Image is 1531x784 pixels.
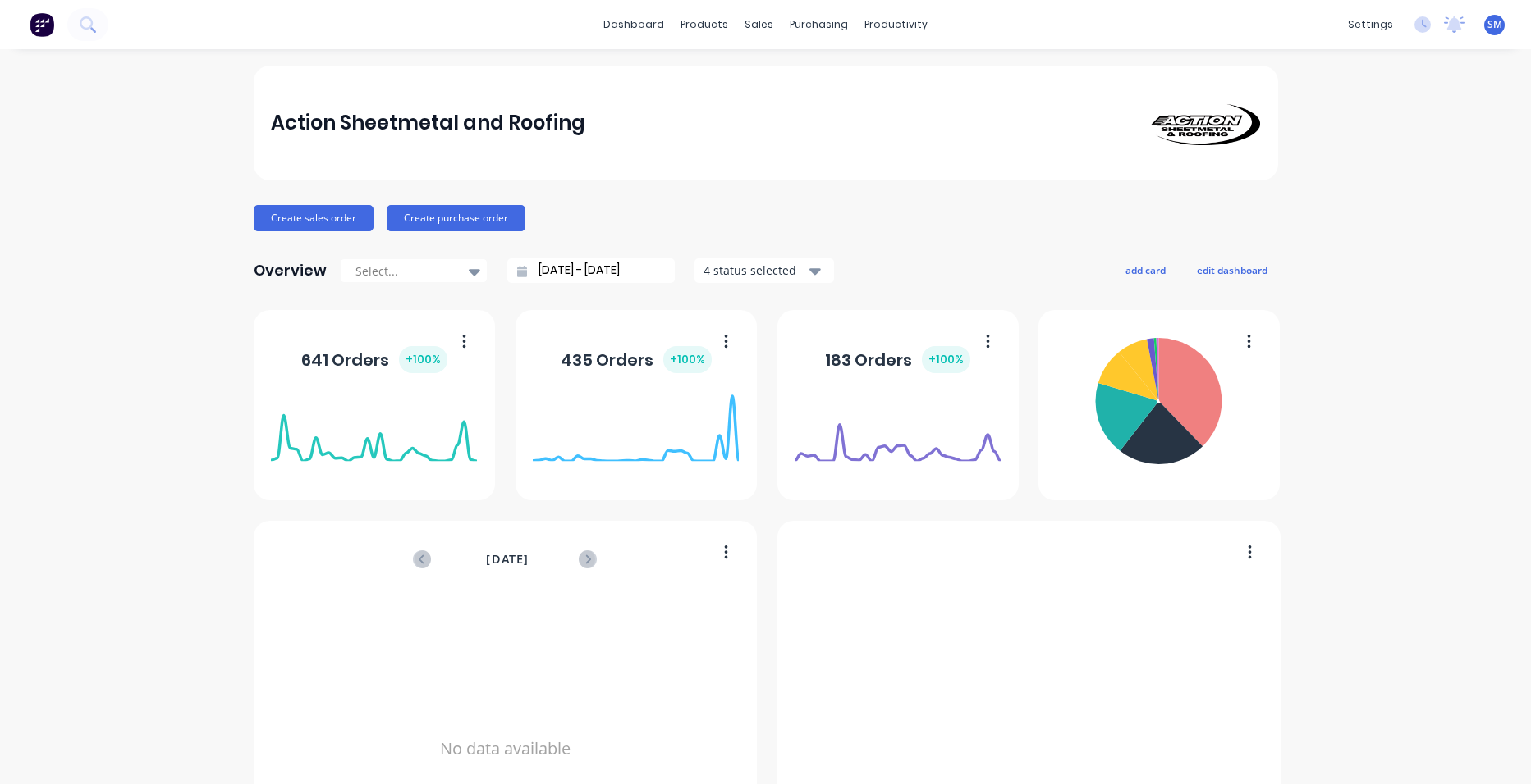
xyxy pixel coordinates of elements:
div: + 100 % [922,346,970,373]
div: Overview [254,254,327,287]
span: [DATE] [486,550,529,568]
div: settings [1340,12,1401,37]
div: 4 status selected [704,262,807,279]
div: + 100 % [399,346,447,373]
div: 183 Orders [825,346,970,373]
div: productivity [856,12,936,37]
div: + 100 % [663,346,712,373]
button: add card [1115,259,1176,280]
button: Create purchase order [387,205,525,231]
div: purchasing [782,12,856,37]
div: sales [736,12,782,37]
img: Factory [30,12,54,37]
button: Create sales order [254,205,374,231]
img: Action Sheetmetal and Roofing [1145,101,1260,145]
div: 435 Orders [561,346,712,373]
span: SM [1487,17,1502,32]
div: 641 Orders [301,346,447,373]
button: edit dashboard [1186,259,1278,280]
div: Action Sheetmetal and Roofing [271,107,585,139]
div: products [672,12,736,37]
a: dashboard [595,12,672,37]
button: 4 status selected [694,258,834,283]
